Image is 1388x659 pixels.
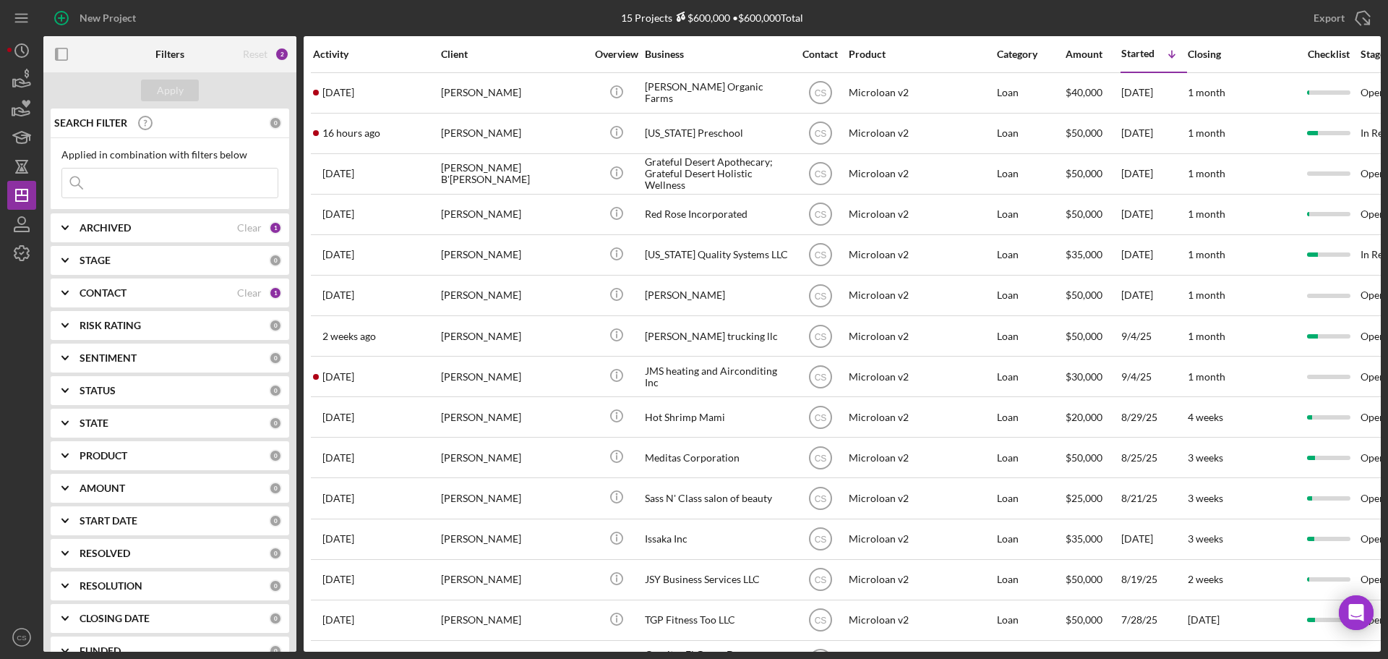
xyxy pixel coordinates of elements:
[1121,398,1186,436] div: 8/29/25
[269,116,282,129] div: 0
[441,561,586,599] div: [PERSON_NAME]
[1188,492,1223,504] time: 3 weeks
[1066,289,1102,301] span: $50,000
[997,195,1064,234] div: Loan
[645,276,789,315] div: [PERSON_NAME]
[441,398,586,436] div: [PERSON_NAME]
[441,74,586,112] div: [PERSON_NAME]
[61,149,278,161] div: Applied in combination with filters below
[1066,613,1102,626] span: $50,000
[322,614,354,626] time: 2025-08-27 20:10
[997,155,1064,193] div: Loan
[1298,48,1359,60] div: Checklist
[237,222,262,234] div: Clear
[997,601,1064,639] div: Loan
[1314,4,1345,33] div: Export
[1121,561,1186,599] div: 8/19/25
[1066,330,1102,342] span: $50,000
[441,114,586,153] div: [PERSON_NAME]
[849,155,993,193] div: Microloan v2
[441,155,586,193] div: [PERSON_NAME] B'[PERSON_NAME]
[849,561,993,599] div: Microloan v2
[322,249,354,260] time: 2025-09-07 01:28
[1188,613,1220,626] time: [DATE]
[269,612,282,625] div: 0
[814,616,826,626] text: CS
[814,129,826,139] text: CS
[17,634,26,642] text: CS
[1188,573,1223,585] time: 2 weeks
[849,195,993,234] div: Microloan v2
[441,195,586,234] div: [PERSON_NAME]
[849,48,993,60] div: Product
[997,48,1064,60] div: Category
[814,250,826,260] text: CS
[645,601,789,639] div: TGP Fitness Too LLC
[80,645,121,657] b: FUNDED
[441,357,586,396] div: [PERSON_NAME]
[269,221,282,234] div: 1
[141,80,199,101] button: Apply
[1066,370,1102,383] span: $30,000
[1339,595,1374,630] div: Open Intercom Messenger
[1188,208,1225,220] time: 1 month
[1066,451,1102,464] span: $50,000
[1188,451,1223,464] time: 3 weeks
[849,317,993,355] div: Microloan v2
[621,12,803,24] div: 15 Projects • $600,000 Total
[1121,48,1154,59] div: Started
[322,574,354,585] time: 2025-08-19 19:46
[814,453,826,463] text: CS
[1066,167,1102,179] span: $50,000
[645,520,789,558] div: Issaka Inc
[997,438,1064,477] div: Loan
[1188,370,1225,383] time: 1 month
[814,88,826,98] text: CS
[645,398,789,436] div: Hot Shrimp Mami
[80,613,150,624] b: CLOSING DATE
[1188,48,1296,60] div: Closing
[1066,573,1102,585] span: $50,000
[54,117,127,129] b: SEARCH FILTER
[997,276,1064,315] div: Loan
[322,87,354,98] time: 2025-09-15 03:26
[43,4,150,33] button: New Project
[849,520,993,558] div: Microloan v2
[645,236,789,274] div: [US_STATE] Quality Systems LLC
[645,114,789,153] div: [US_STATE] Preschool
[80,352,137,364] b: SENTIMENT
[441,236,586,274] div: [PERSON_NAME]
[1188,167,1225,179] time: 1 month
[814,372,826,382] text: CS
[441,48,586,60] div: Client
[322,371,354,383] time: 2025-09-11 19:03
[80,4,136,33] div: New Project
[157,80,184,101] div: Apply
[1188,127,1225,139] time: 1 month
[269,286,282,299] div: 1
[275,47,289,61] div: 2
[1121,438,1186,477] div: 8/25/25
[645,357,789,396] div: JMS heating and Airconditing Inc
[849,114,993,153] div: Microloan v2
[269,547,282,560] div: 0
[269,482,282,495] div: 0
[1299,4,1381,33] button: Export
[1188,532,1223,545] time: 3 weeks
[1066,48,1120,60] div: Amount
[322,533,354,545] time: 2025-08-23 20:47
[1066,411,1102,423] span: $20,000
[80,515,137,527] b: START DATE
[1121,155,1186,193] div: [DATE]
[997,317,1064,355] div: Loan
[269,514,282,527] div: 0
[1188,289,1225,301] time: 1 month
[269,449,282,462] div: 0
[237,287,262,299] div: Clear
[322,331,376,342] time: 2025-09-05 20:47
[155,48,184,60] b: Filters
[814,494,826,504] text: CS
[80,287,127,299] b: CONTACT
[80,417,108,429] b: STATE
[80,320,141,331] b: RISK RATING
